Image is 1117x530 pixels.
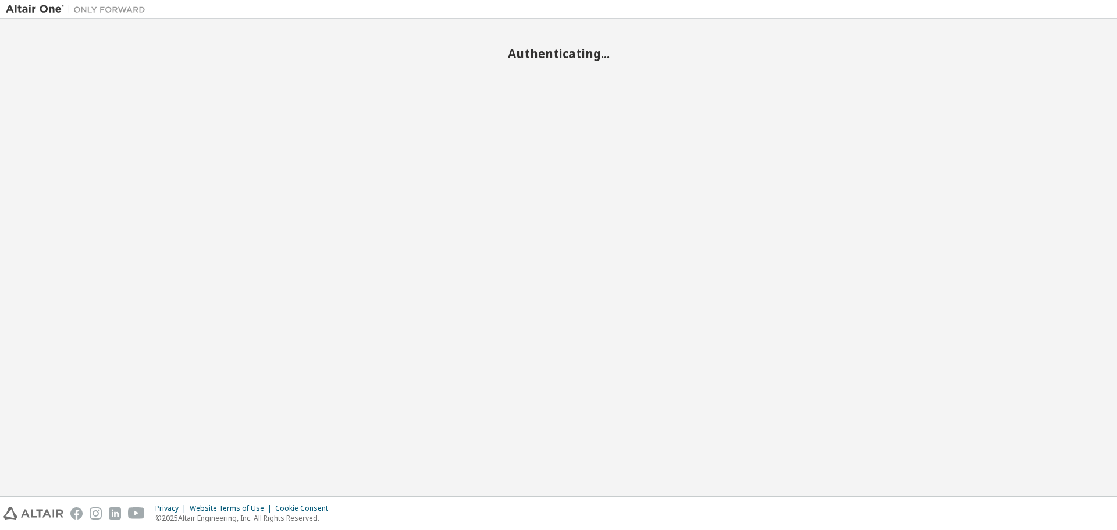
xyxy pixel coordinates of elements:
div: Website Terms of Use [190,504,275,513]
h2: Authenticating... [6,46,1111,61]
div: Privacy [155,504,190,513]
p: © 2025 Altair Engineering, Inc. All Rights Reserved. [155,513,335,523]
img: instagram.svg [90,507,102,520]
img: Altair One [6,3,151,15]
img: altair_logo.svg [3,507,63,520]
img: linkedin.svg [109,507,121,520]
div: Cookie Consent [275,504,335,513]
img: facebook.svg [70,507,83,520]
img: youtube.svg [128,507,145,520]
